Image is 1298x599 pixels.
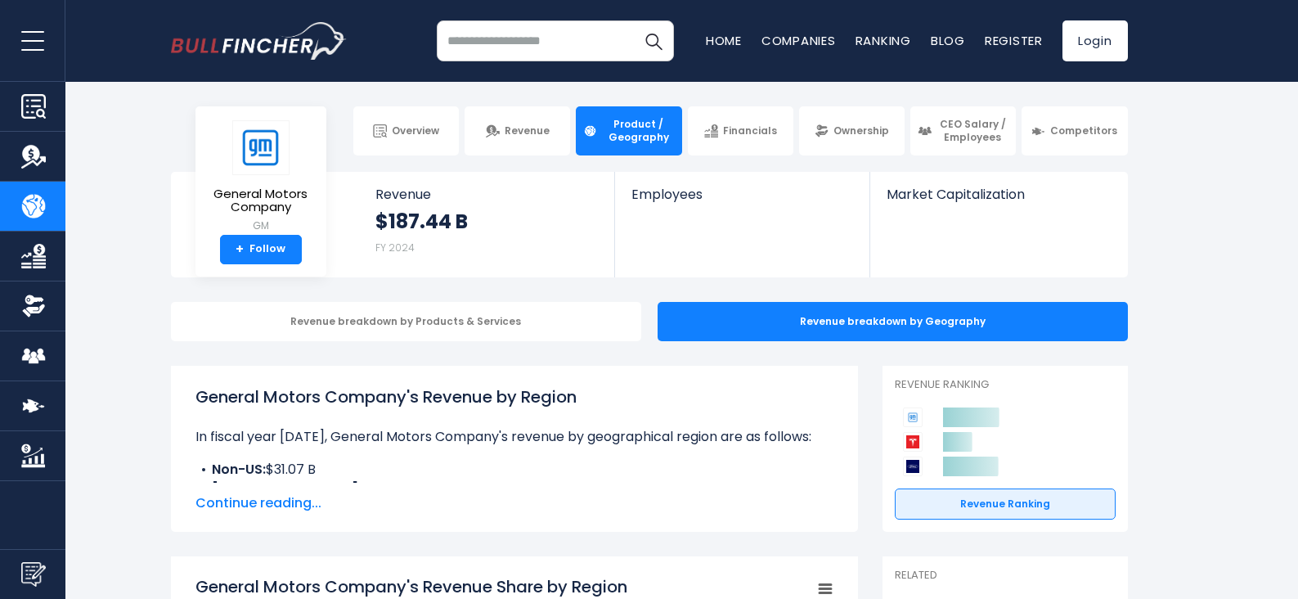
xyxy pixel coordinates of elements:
a: Competitors [1022,106,1127,155]
a: Ranking [856,32,911,49]
span: Continue reading... [195,493,833,513]
a: Market Capitalization [870,172,1125,230]
a: Employees [615,172,869,230]
p: Related [895,569,1116,583]
img: Ownership [21,294,46,318]
span: Ownership [833,124,889,137]
span: Employees [631,187,853,202]
span: Revenue [375,187,599,202]
a: Revenue [465,106,570,155]
small: FY 2024 [375,241,415,254]
span: Overview [392,124,439,137]
div: Revenue breakdown by Geography [658,302,1128,341]
strong: $187.44 B [375,209,468,234]
a: Go to homepage [171,22,347,60]
a: Financials [688,106,793,155]
small: GM [209,218,313,233]
a: General Motors Company GM [208,119,314,235]
p: Revenue Ranking [895,378,1116,392]
li: $31.07 B [195,460,833,480]
a: Revenue $187.44 B FY 2024 [359,172,615,277]
span: Market Capitalization [887,187,1109,202]
li: $140.54 B [195,480,833,499]
a: Ownership [799,106,905,155]
p: In fiscal year [DATE], General Motors Company's revenue by geographical region are as follows: [195,427,833,447]
a: Login [1062,20,1128,61]
a: Home [706,32,742,49]
a: Register [985,32,1043,49]
div: Revenue breakdown by Products & Services [171,302,641,341]
span: Financials [723,124,777,137]
span: Competitors [1050,124,1117,137]
button: Search [633,20,674,61]
img: bullfincher logo [171,22,347,60]
a: Product / Geography [576,106,681,155]
a: Revenue Ranking [895,489,1116,520]
strong: + [236,242,244,257]
span: Revenue [505,124,550,137]
h1: General Motors Company's Revenue by Region [195,385,833,409]
a: +Follow [220,235,302,264]
a: CEO Salary / Employees [910,106,1016,155]
img: General Motors Company competitors logo [903,408,923,427]
tspan: General Motors Company's Revenue Share by Region [195,575,627,598]
a: Overview [353,106,459,155]
span: General Motors Company [209,187,313,214]
img: Tesla competitors logo [903,432,923,452]
span: CEO Salary / Employees [936,118,1008,143]
a: Blog [931,32,965,49]
span: Product / Geography [602,118,674,143]
b: [GEOGRAPHIC_DATA]: [212,480,362,498]
img: Ford Motor Company competitors logo [903,457,923,476]
a: Companies [761,32,836,49]
b: Non-US: [212,460,266,479]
